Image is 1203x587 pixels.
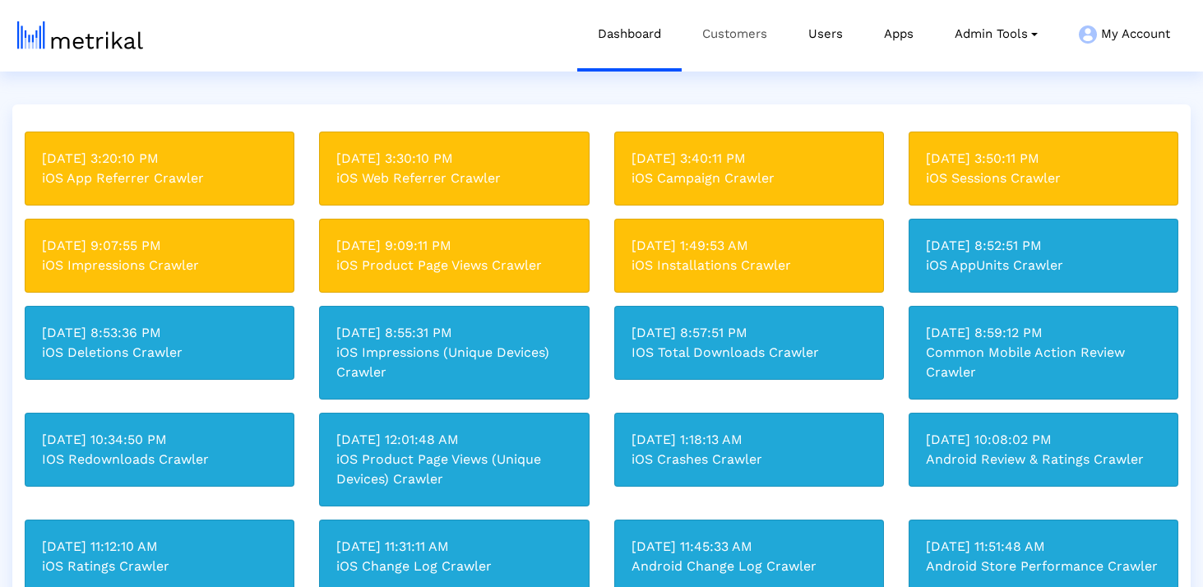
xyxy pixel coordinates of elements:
[632,557,867,576] div: Android Change Log Crawler
[42,430,277,450] div: [DATE] 10:34:50 PM
[336,323,571,343] div: [DATE] 8:55:31 PM
[926,169,1161,188] div: iOS Sessions Crawler
[926,557,1161,576] div: Android Store Performance Crawler
[336,430,571,450] div: [DATE] 12:01:48 AM
[42,557,277,576] div: iOS Ratings Crawler
[42,450,277,469] div: IOS Redownloads Crawler
[1079,25,1097,44] img: my-account-menu-icon.png
[632,149,867,169] div: [DATE] 3:40:11 PM
[336,149,571,169] div: [DATE] 3:30:10 PM
[336,169,571,188] div: iOS Web Referrer Crawler
[632,169,867,188] div: iOS Campaign Crawler
[926,537,1161,557] div: [DATE] 11:51:48 AM
[336,450,571,489] div: iOS Product Page Views (Unique Devices) Crawler
[632,256,867,275] div: iOS Installations Crawler
[926,323,1161,343] div: [DATE] 8:59:12 PM
[336,343,571,382] div: iOS Impressions (Unique Devices) Crawler
[632,323,867,343] div: [DATE] 8:57:51 PM
[42,537,277,557] div: [DATE] 11:12:10 AM
[632,450,867,469] div: iOS Crashes Crawler
[42,169,277,188] div: iOS App Referrer Crawler
[632,343,867,363] div: IOS Total Downloads Crawler
[632,537,867,557] div: [DATE] 11:45:33 AM
[42,256,277,275] div: iOS Impressions Crawler
[632,236,867,256] div: [DATE] 1:49:53 AM
[926,256,1161,275] div: iOS AppUnits Crawler
[336,256,571,275] div: iOS Product Page Views Crawler
[336,236,571,256] div: [DATE] 9:09:11 PM
[926,343,1161,382] div: Common Mobile Action Review Crawler
[926,430,1161,450] div: [DATE] 10:08:02 PM
[336,557,571,576] div: iOS Change Log Crawler
[926,149,1161,169] div: [DATE] 3:50:11 PM
[42,343,277,363] div: iOS Deletions Crawler
[336,537,571,557] div: [DATE] 11:31:11 AM
[42,236,277,256] div: [DATE] 9:07:55 PM
[926,450,1161,469] div: Android Review & Ratings Crawler
[17,21,143,49] img: metrical-logo-light.png
[42,323,277,343] div: [DATE] 8:53:36 PM
[632,430,867,450] div: [DATE] 1:18:13 AM
[42,149,277,169] div: [DATE] 3:20:10 PM
[926,236,1161,256] div: [DATE] 8:52:51 PM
